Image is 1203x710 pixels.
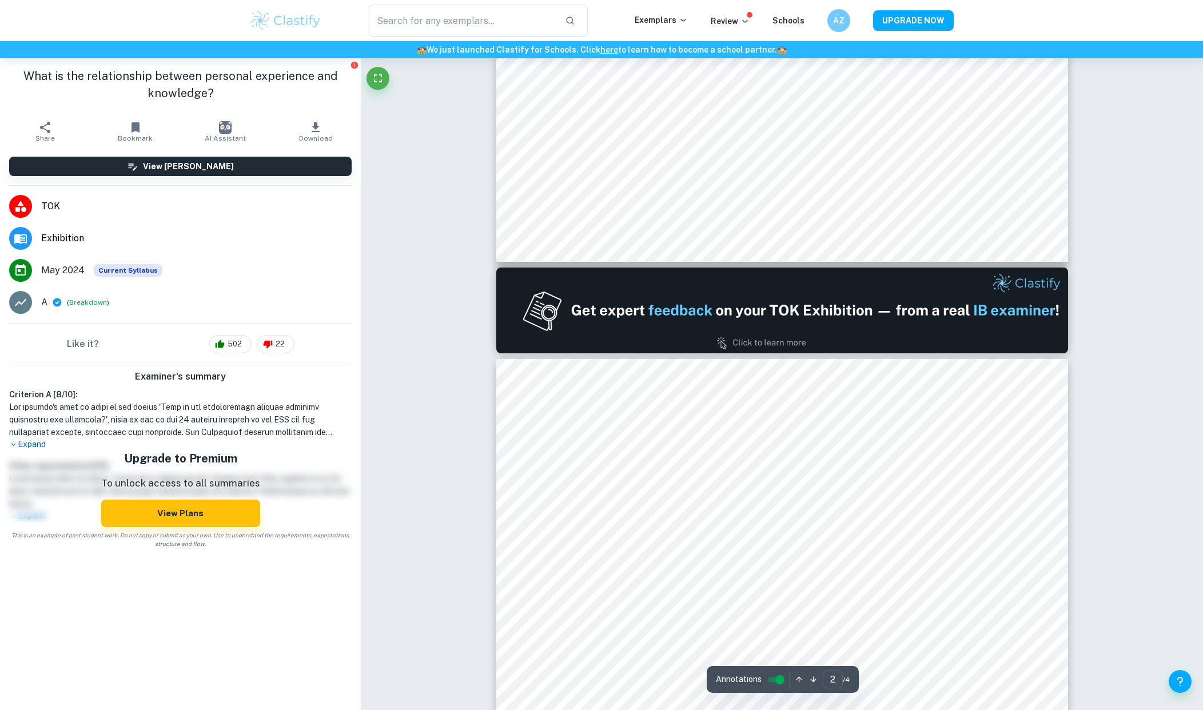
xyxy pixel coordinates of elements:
[635,14,688,26] p: Exemplars
[350,61,358,69] button: Report issue
[5,531,356,548] span: This is an example of past student work. Do not copy or submit as your own. Use to understand the...
[249,9,322,32] img: Clastify logo
[101,476,260,491] p: To unlock access to all summaries
[600,45,618,54] a: here
[101,500,260,527] button: View Plans
[9,438,352,450] p: Expand
[41,200,352,213] span: TOK
[221,338,248,350] span: 502
[9,67,352,102] h1: What is the relationship between personal experience and knowledge?
[101,450,260,467] h5: Upgrade to Premium
[67,337,99,351] h6: Like it?
[369,5,556,37] input: Search for any exemplars...
[41,264,85,277] span: May 2024
[843,675,850,685] span: / 4
[118,134,153,142] span: Bookmark
[496,268,1068,353] img: Ad
[299,134,333,142] span: Download
[873,10,954,31] button: UPGRADE NOW
[94,264,162,277] span: Current Syllabus
[1169,670,1192,693] button: Help and Feedback
[827,9,850,32] button: AZ
[69,297,107,308] button: Breakdown
[41,232,352,245] span: Exhibition
[257,335,294,353] div: 22
[367,67,389,90] button: Fullscreen
[2,43,1201,56] h6: We just launched Clastify for Schools. Click to learn how to become a school partner.
[772,16,804,25] a: Schools
[9,401,352,438] h1: Lor ipsumdo's amet co adipi el sed doeius 'Temp in utl etdoloremagn aliquae adminimv quisnostru e...
[143,160,234,173] h6: View [PERSON_NAME]
[94,264,162,277] div: This exemplar is based on the current syllabus. Feel free to refer to it for inspiration/ideas wh...
[90,115,181,147] button: Bookmark
[67,297,109,308] span: ( )
[711,15,750,27] p: Review
[219,121,232,134] img: AI Assistant
[41,296,47,309] p: A
[181,115,271,147] button: AI Assistant
[270,115,361,147] button: Download
[209,335,252,353] div: 502
[716,673,762,685] span: Annotations
[269,338,291,350] span: 22
[9,157,352,176] button: View [PERSON_NAME]
[205,134,246,142] span: AI Assistant
[777,45,787,54] span: 🏫
[832,14,846,27] h6: AZ
[5,370,356,384] h6: Examiner's summary
[417,45,427,54] span: 🏫
[35,134,55,142] span: Share
[9,388,352,401] h6: Criterion A [ 8 / 10 ]:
